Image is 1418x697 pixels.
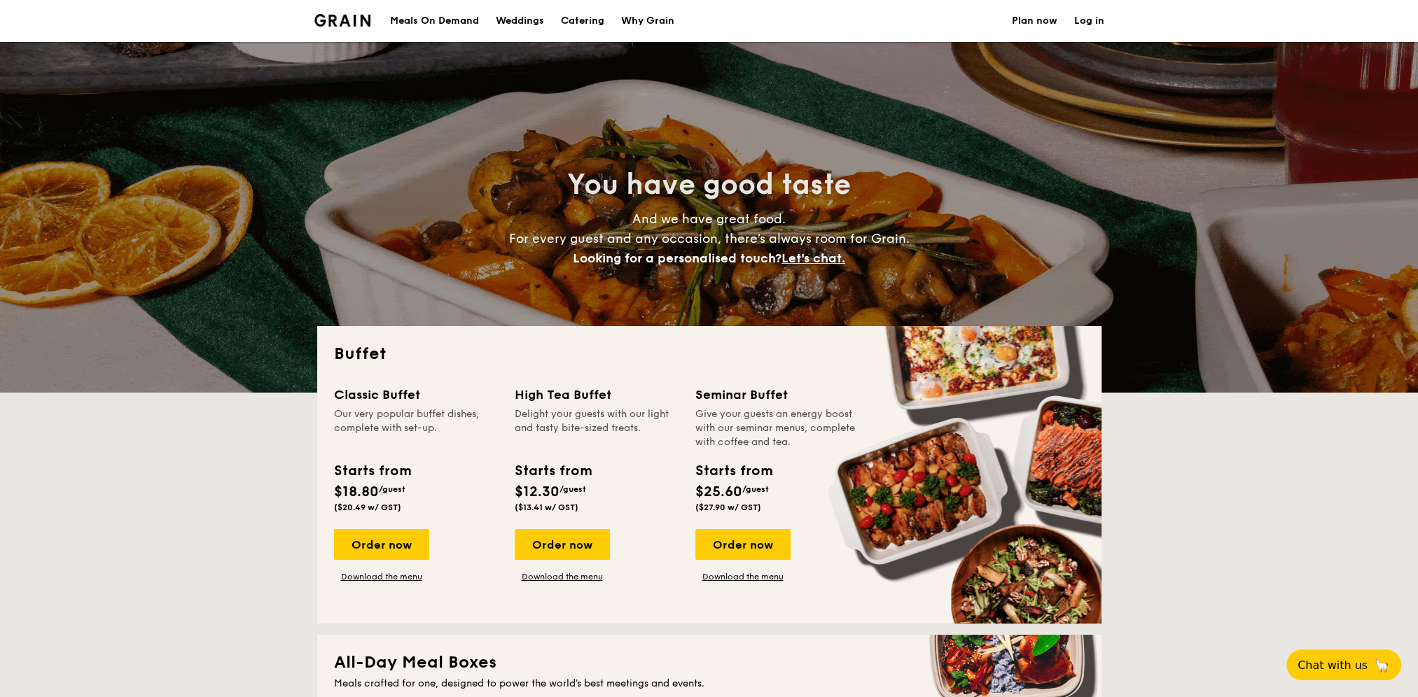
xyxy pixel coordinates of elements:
div: Seminar Buffet [695,385,859,404]
div: Starts from [515,460,591,481]
span: $18.80 [334,484,379,500]
a: Logotype [314,14,371,27]
div: High Tea Buffet [515,385,679,404]
h2: Buffet [334,343,1085,365]
span: /guest [379,484,405,494]
a: Download the menu [515,571,610,582]
span: /guest [559,484,586,494]
span: ($20.49 w/ GST) [334,502,401,512]
span: ($13.41 w/ GST) [515,502,578,512]
div: Starts from [695,460,772,481]
span: $12.30 [515,484,559,500]
span: $25.60 [695,484,742,500]
span: Chat with us [1298,659,1368,672]
span: /guest [742,484,769,494]
a: Download the menu [695,571,791,582]
button: Chat with us🦙 [1286,649,1401,680]
div: Order now [334,529,429,560]
div: Order now [695,529,791,560]
span: And we have great food. For every guest and any occasion, there’s always room for Grain. [509,211,910,266]
div: Meals crafted for one, designed to power the world's best meetings and events. [334,677,1085,691]
span: 🦙 [1373,657,1390,673]
div: Give your guests an energy boost with our seminar menus, complete with coffee and tea. [695,407,859,449]
img: Grain [314,14,371,27]
h2: All-Day Meal Boxes [334,652,1085,674]
div: Order now [515,529,610,560]
div: Our very popular buffet dishes, complete with set-up. [334,407,498,449]
span: ($27.90 w/ GST) [695,502,761,512]
div: Delight your guests with our light and tasty bite-sized treats. [515,407,679,449]
span: You have good taste [567,168,851,202]
span: Looking for a personalised touch? [573,251,781,266]
a: Download the menu [334,571,429,582]
div: Classic Buffet [334,385,498,404]
span: Let's chat. [781,251,845,266]
div: Starts from [334,460,410,481]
